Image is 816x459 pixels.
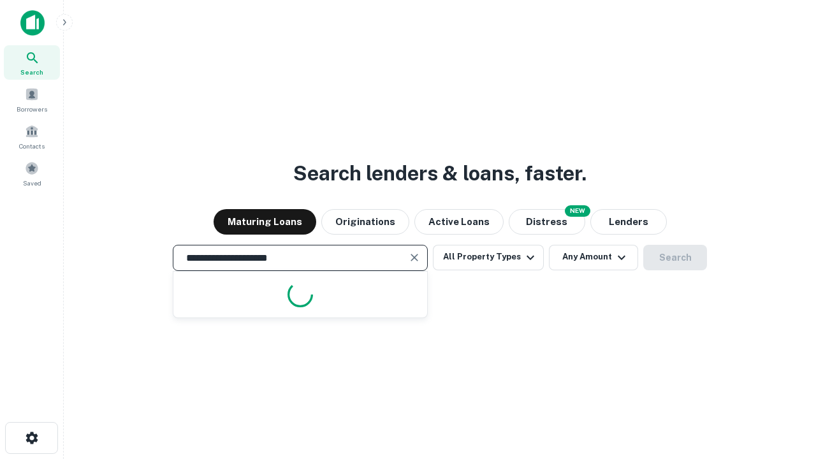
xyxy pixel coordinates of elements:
a: Borrowers [4,82,60,117]
button: Active Loans [414,209,504,235]
span: Saved [23,178,41,188]
button: All Property Types [433,245,544,270]
span: Search [20,67,43,77]
iframe: Chat Widget [752,357,816,418]
div: NEW [565,205,590,217]
button: Search distressed loans with lien and other non-mortgage details. [509,209,585,235]
button: Clear [405,249,423,266]
button: Originations [321,209,409,235]
a: Contacts [4,119,60,154]
a: Search [4,45,60,80]
button: Any Amount [549,245,638,270]
span: Borrowers [17,104,47,114]
span: Contacts [19,141,45,151]
h3: Search lenders & loans, faster. [293,158,586,189]
a: Saved [4,156,60,191]
img: capitalize-icon.png [20,10,45,36]
button: Lenders [590,209,667,235]
button: Maturing Loans [214,209,316,235]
